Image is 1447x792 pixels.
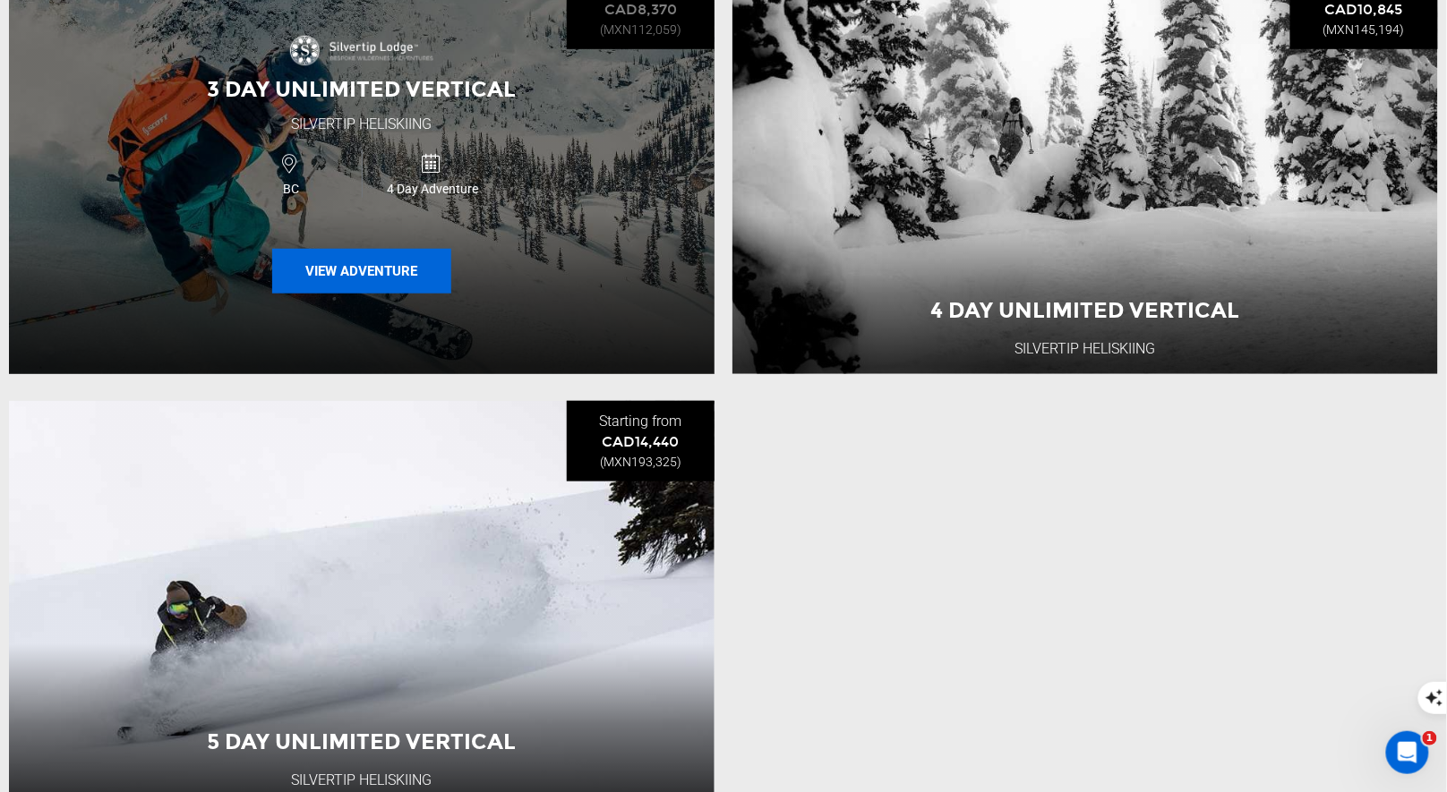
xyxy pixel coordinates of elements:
img: images [290,36,433,65]
div: Silvertip Heliskiing [292,115,432,135]
span: 4 Day Adventure [363,180,503,198]
span: BC [220,180,362,198]
span: 3 Day Unlimited Vertical [208,76,517,102]
iframe: Intercom live chat [1386,731,1429,774]
button: View Adventure [272,249,451,294]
